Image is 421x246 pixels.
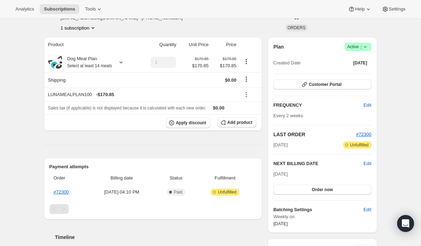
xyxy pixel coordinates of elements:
[158,175,193,182] span: Status
[89,189,154,196] span: [DATE] · 04:10 PM
[44,6,75,12] span: Subscriptions
[309,82,341,87] span: Customer Portal
[40,4,79,14] button: Subscriptions
[273,102,363,109] h2: FREQUENCY
[273,113,303,118] span: Every 2 weeks
[363,102,371,109] span: Edit
[223,57,236,61] small: $179.85
[218,118,256,127] button: Add product
[397,215,414,232] div: Open Intercom Messenger
[213,62,236,69] span: $170.85
[241,75,252,83] button: Shipping actions
[363,160,371,167] button: Edit
[218,189,236,195] span: Unfulfilled
[363,206,371,213] span: Edit
[273,213,371,220] span: Weekly on
[377,4,410,14] button: Settings
[49,170,87,186] th: Order
[195,57,208,61] small: $179.85
[48,106,206,111] span: Sales tax (if applicable) is not displayed because it is calculated with each new order.
[89,175,154,182] span: Billing date
[273,141,288,149] span: [DATE]
[344,4,376,14] button: Help
[389,6,406,12] span: Settings
[241,58,252,65] button: Product actions
[44,72,139,88] th: Shipping
[356,132,371,137] a: #72300
[227,120,252,125] span: Add product
[174,189,182,195] span: Paid
[273,43,284,50] h2: Plan
[273,221,288,226] span: [DATE]
[11,4,38,14] button: Analytics
[15,6,34,12] span: Analytics
[353,60,367,66] span: [DATE]
[356,131,371,138] button: #72300
[138,37,178,52] th: Quantity
[49,204,257,214] nav: Pagination
[312,187,333,193] span: Order now
[349,58,372,68] button: [DATE]
[210,37,238,52] th: Price
[225,77,236,83] span: $0.00
[273,160,363,167] h2: NEXT BILLING DATE
[48,91,236,98] div: LUNAMEALPLAN100
[48,56,62,69] img: product img
[273,80,371,89] button: Customer Portal
[44,37,139,52] th: Product
[96,91,114,98] span: - $170.85
[81,4,107,14] button: Tools
[347,43,369,50] span: Active
[62,55,112,69] div: Dog Meal Plan
[213,105,225,111] span: $0.00
[355,6,365,12] span: Help
[85,6,96,12] span: Tools
[49,163,257,170] h2: Payment attempts
[288,25,306,30] span: ORDERS
[273,185,371,195] button: Order now
[55,234,262,241] h2: Timeline
[359,204,375,215] button: Edit
[178,37,210,52] th: Unit Price
[359,100,375,111] button: Edit
[61,24,96,31] button: Product actions
[192,62,208,69] span: $170.85
[166,118,210,128] button: Apply discount
[273,171,288,177] span: [DATE]
[176,120,206,126] span: Apply discount
[54,189,69,195] a: #72300
[273,59,300,67] span: Created Date
[350,142,369,148] span: Unfulfilled
[273,131,356,138] h2: LAST ORDER
[67,63,112,68] small: Select at least 14 meals
[198,175,252,182] span: Fulfillment
[360,44,361,50] span: |
[273,206,363,213] h6: Batching Settings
